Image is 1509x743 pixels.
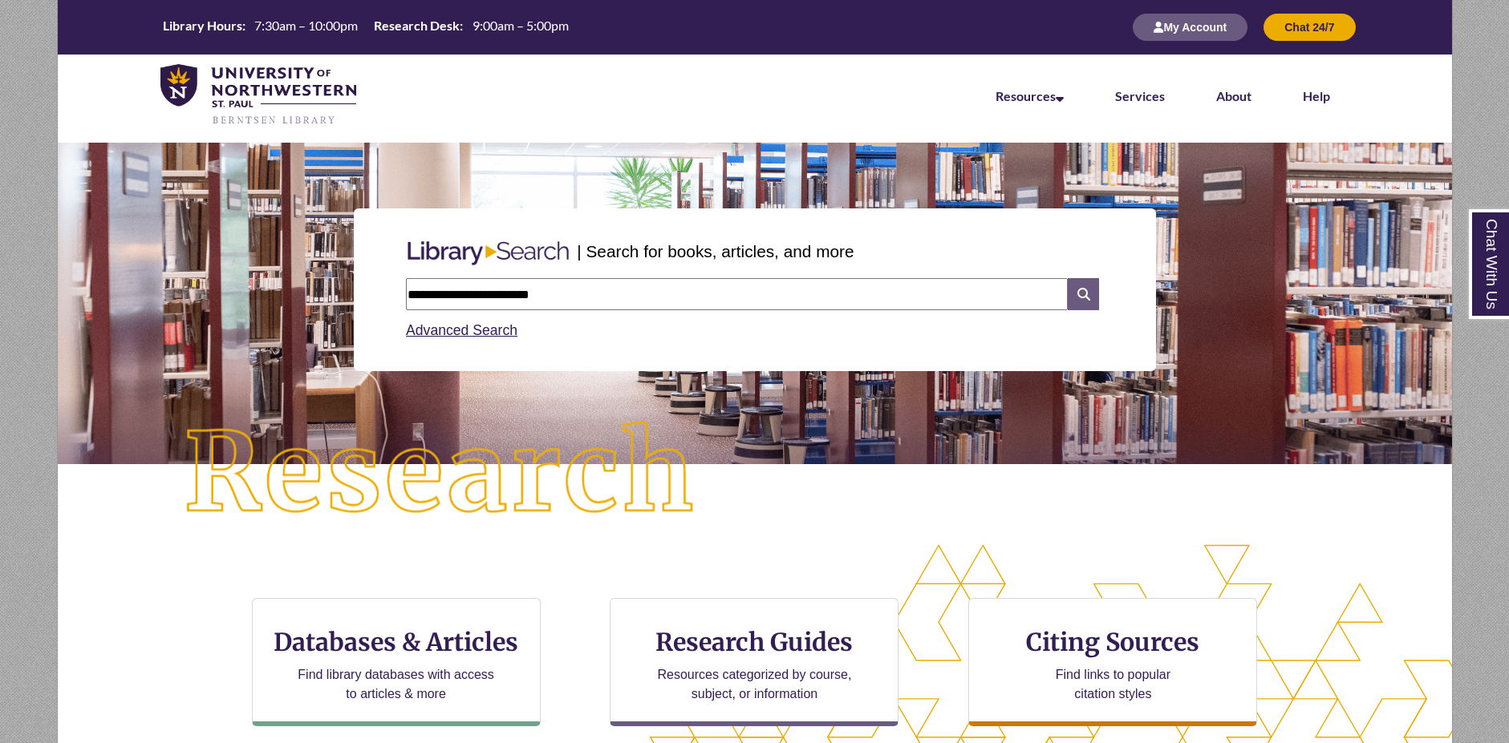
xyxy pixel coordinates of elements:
[1264,14,1355,41] button: Chat 24/7
[367,17,465,34] th: Research Desk:
[127,365,754,583] img: Research
[156,17,575,38] a: Hours Today
[1016,627,1211,657] h3: Citing Sources
[254,18,358,33] span: 7:30am – 10:00pm
[650,665,859,704] p: Resources categorized by course, subject, or information
[156,17,575,37] table: Hours Today
[1068,278,1098,310] i: Search
[1115,88,1165,103] a: Services
[623,627,885,657] h3: Research Guides
[156,17,248,34] th: Library Hours:
[400,235,577,272] img: Libary Search
[577,239,854,264] p: | Search for books, articles, and more
[1035,665,1191,704] p: Find links to popular citation styles
[266,627,527,657] h3: Databases & Articles
[1133,20,1247,34] a: My Account
[291,665,501,704] p: Find library databases with access to articles & more
[406,322,517,338] a: Advanced Search
[610,598,899,726] a: Research Guides Resources categorized by course, subject, or information
[473,18,569,33] span: 9:00am – 5:00pm
[160,64,357,127] img: UNWSP Library Logo
[1303,88,1330,103] a: Help
[1133,14,1247,41] button: My Account
[996,88,1064,103] a: Resources
[1216,88,1251,103] a: About
[252,598,541,726] a: Databases & Articles Find library databases with access to articles & more
[1264,20,1355,34] a: Chat 24/7
[968,598,1257,726] a: Citing Sources Find links to popular citation styles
